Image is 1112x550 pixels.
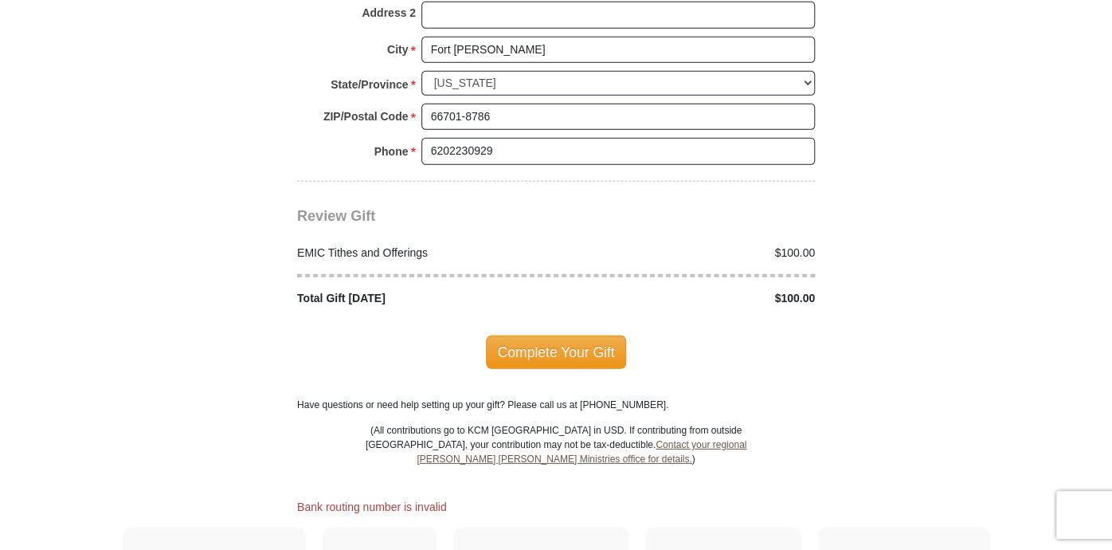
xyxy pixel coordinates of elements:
li: Bank routing number is invalid [297,499,815,516]
strong: City [387,38,408,61]
strong: Phone [374,140,409,163]
strong: ZIP/Postal Code [323,105,409,128]
a: Contact your regional [PERSON_NAME] [PERSON_NAME] Ministries office for details. [417,439,746,465]
div: Total Gift [DATE] [289,290,557,307]
span: Review Gift [297,208,375,224]
div: $100.00 [556,245,824,261]
strong: Address 2 [362,2,416,24]
div: $100.00 [556,290,824,307]
div: EMIC Tithes and Offerings [289,245,557,261]
p: (All contributions go to KCM [GEOGRAPHIC_DATA] in USD. If contributing from outside [GEOGRAPHIC_D... [365,423,747,495]
strong: State/Province [331,73,408,96]
p: Have questions or need help setting up your gift? Please call us at [PHONE_NUMBER]. [297,398,815,412]
span: Complete Your Gift [486,336,627,369]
